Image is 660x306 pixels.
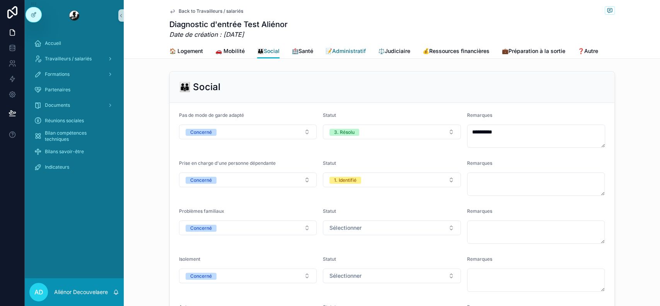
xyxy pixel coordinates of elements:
[179,173,317,187] button: Select Button
[190,225,212,232] div: Concerné
[29,145,119,159] a: Bilans savoir-être
[179,268,317,283] button: Select Button
[215,44,245,60] a: 🚗 Mobilité
[179,221,317,235] button: Select Button
[190,177,212,184] div: Concerné
[467,112,492,118] span: Remarques
[323,256,336,262] span: Statut
[423,44,489,60] a: 💰Ressources financières
[29,83,119,97] a: Partenaires
[578,47,598,55] span: ❓Autre
[334,129,355,136] div: 3. Résolu
[179,8,243,14] span: Back to Travailleurs / salariés
[45,130,111,142] span: Bilan compétences techniques
[179,125,317,139] button: Select Button
[29,52,119,66] a: Travailleurs / salariés
[578,44,598,60] a: ❓Autre
[326,47,366,55] span: 📝Administratif
[323,268,461,283] button: Select Button
[54,288,108,296] p: Aliénor Decouvelaere
[502,44,565,60] a: 💼Préparation à la sortie
[323,160,336,166] span: Statut
[34,287,43,297] span: AD
[179,81,220,93] h2: 👪 Social
[68,9,80,22] img: App logo
[423,47,489,55] span: 💰Ressources financières
[190,273,212,280] div: Concerné
[326,44,366,60] a: 📝Administratif
[179,112,244,118] span: Pas de mode de garde adapté
[29,129,119,143] a: Bilan compétences techniques
[467,208,492,214] span: Remarques
[257,44,280,59] a: 👪Social
[329,272,362,280] span: Sélectionner
[45,102,70,108] span: Documents
[292,44,313,60] a: 🏥Santé
[25,31,124,184] div: scrollable content
[329,224,362,232] span: Sélectionner
[323,125,461,139] button: Select Button
[45,87,70,93] span: Partenaires
[29,67,119,81] a: Formations
[378,47,410,55] span: ⚖️Judiciaire
[378,44,410,60] a: ⚖️Judiciaire
[179,208,224,214] span: Problèmes familiaux
[292,47,313,55] span: 🏥Santé
[29,114,119,128] a: Réunions sociales
[179,256,200,262] span: Isolement
[467,160,492,166] span: Remarques
[323,173,461,187] button: Select Button
[257,47,280,55] span: 👪Social
[169,44,203,60] a: 🏠 Logement
[323,208,336,214] span: Statut
[169,19,288,30] h1: Diagnostic d'entrée Test Aliénor
[45,149,84,155] span: Bilans savoir-être
[467,256,492,262] span: Remarques
[45,118,84,124] span: Réunions sociales
[179,160,276,166] span: Prise en charge d'une personne dépendante
[502,47,565,55] span: 💼Préparation à la sortie
[215,47,245,55] span: 🚗 Mobilité
[45,40,61,46] span: Accueil
[29,98,119,112] a: Documents
[45,164,69,170] span: Indicateurs
[45,71,70,77] span: Formations
[169,8,243,14] a: Back to Travailleurs / salariés
[169,47,203,55] span: 🏠 Logement
[29,36,119,50] a: Accueil
[190,129,212,136] div: Concerné
[334,177,356,184] div: 1. Identifié
[323,112,336,118] span: Statut
[45,56,92,62] span: Travailleurs / salariés
[169,30,288,39] em: Date de création : [DATE]
[29,160,119,174] a: Indicateurs
[323,221,461,235] button: Select Button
